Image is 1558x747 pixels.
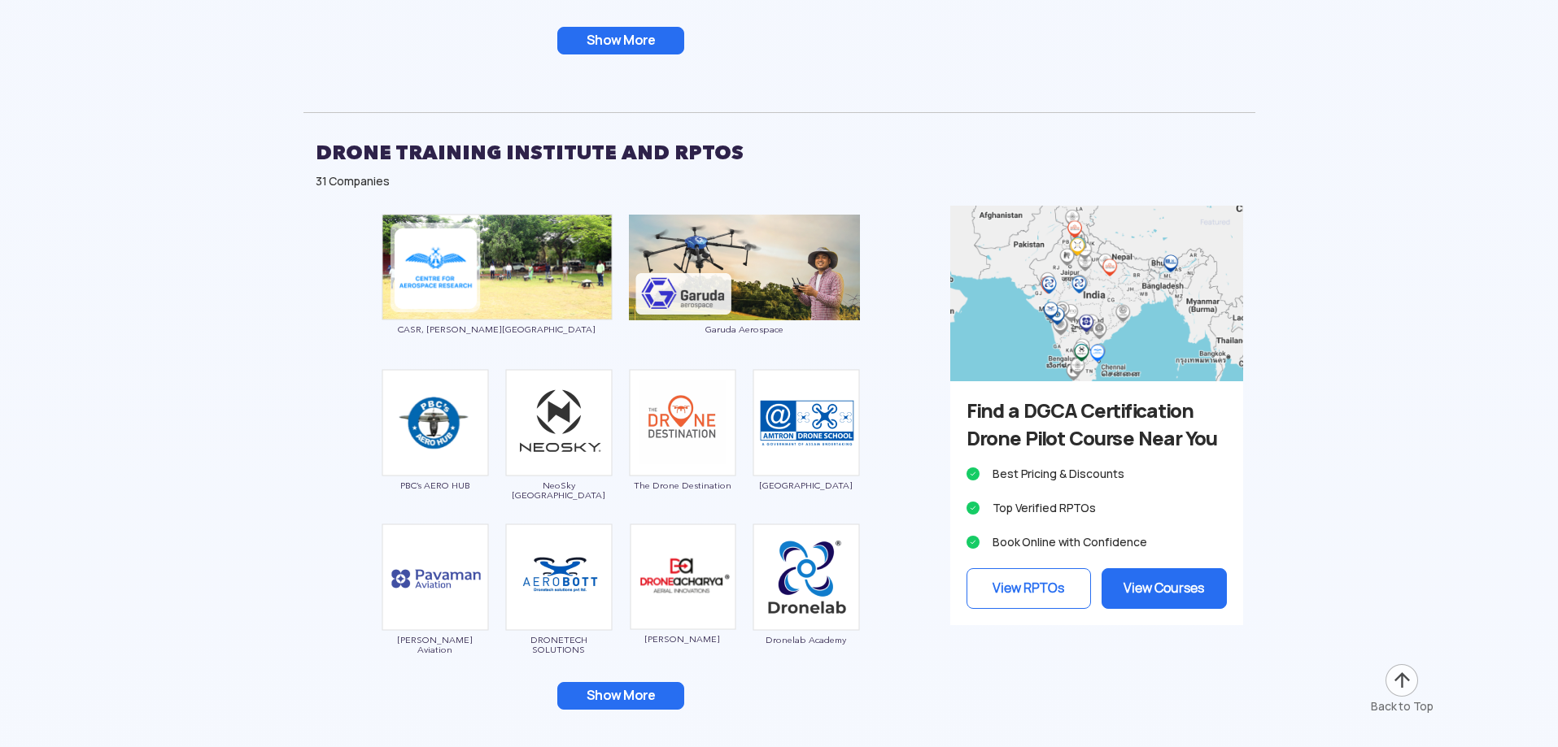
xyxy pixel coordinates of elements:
[382,324,613,334] span: CASR, [PERSON_NAME][GEOGRAPHIC_DATA]
[629,480,736,490] span: The Drone Destination
[753,480,860,490] span: [GEOGRAPHIC_DATA]
[967,463,1227,485] li: Best Pricing & Discounts
[505,415,613,500] a: NeoSky [GEOGRAPHIC_DATA]
[629,569,736,645] a: [PERSON_NAME]
[316,132,1243,173] h2: DRONE TRAINING INSTITUTE AND RPTOS
[629,259,860,334] a: Garuda Aerospace
[382,480,489,490] span: PBC’s AERO HUB
[316,173,1243,189] div: 31 Companies
[505,480,613,500] span: NeoSky [GEOGRAPHIC_DATA]
[753,415,860,490] a: [GEOGRAPHIC_DATA]
[382,569,489,654] a: [PERSON_NAME] Aviation
[382,635,489,654] span: [PERSON_NAME] Aviation
[557,682,684,710] button: Show More
[629,324,860,334] span: Garuda Aerospace
[753,523,860,631] img: ic_dronelab_new.png
[382,415,489,490] a: PBC’s AERO HUB
[505,569,613,654] a: DRONETECH SOLUTIONS
[382,523,489,631] img: ic_pavaman.png
[629,634,736,644] span: [PERSON_NAME]
[1384,662,1420,698] img: ic_arrow-up.png
[950,206,1243,381] img: bg_advert_training_sidebar.png
[382,214,613,320] img: ic_annauniversity_block.png
[1102,568,1227,609] a: View Courses
[967,397,1227,453] h3: Find a DGCA Certification Drone Pilot Course Near You
[629,369,736,476] img: ic_dronedestination.png
[753,635,860,645] span: Dronelab Academy
[505,369,613,476] img: img_neosky.png
[629,415,736,490] a: The Drone Destination
[629,523,736,630] img: ic_dronacharyaaerial.png
[967,531,1227,554] li: Book Online with Confidence
[505,523,613,631] img: bg_droneteech.png
[753,369,860,476] img: ic_amtron.png
[1371,698,1434,714] div: Back to Top
[557,27,684,54] button: Show More
[505,635,613,654] span: DRONETECH SOLUTIONS
[967,568,1092,609] a: View RPTOs
[753,569,860,645] a: Dronelab Academy
[382,259,613,335] a: CASR, [PERSON_NAME][GEOGRAPHIC_DATA]
[382,369,489,476] img: ic_pbc.png
[629,215,860,320] img: ic_garudarpto_eco.png
[967,497,1227,519] li: Top Verified RPTOs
